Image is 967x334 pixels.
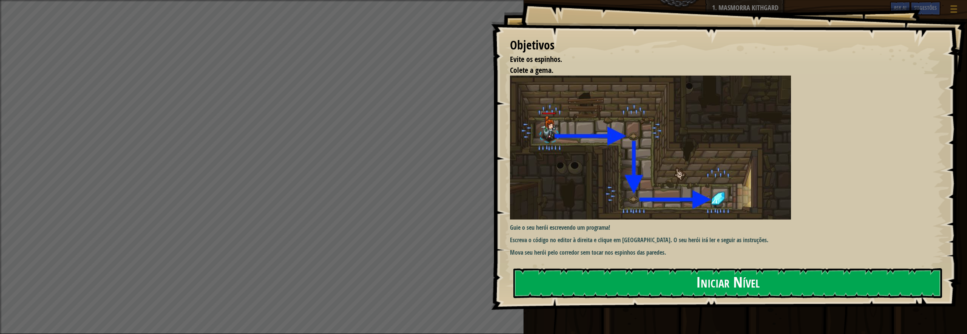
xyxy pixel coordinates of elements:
[510,223,946,232] p: Guie o seu herói escrevendo um programa!
[500,54,939,65] li: Evite os espinhos.
[513,268,942,298] button: Iniciar Nível
[510,65,553,75] span: Colete a gema.
[510,248,946,257] p: Mova seu herói pelo corredor sem tocar nos espinhos das paredes.
[510,37,941,54] div: Objetivos
[510,76,791,220] img: Dungeons of kithgard
[510,236,946,244] p: Escreva o código no editor à direita e clique em [GEOGRAPHIC_DATA]. O seu herói irá ler e seguir ...
[510,54,562,64] span: Evite os espinhos.
[500,65,939,76] li: Colete a gema.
